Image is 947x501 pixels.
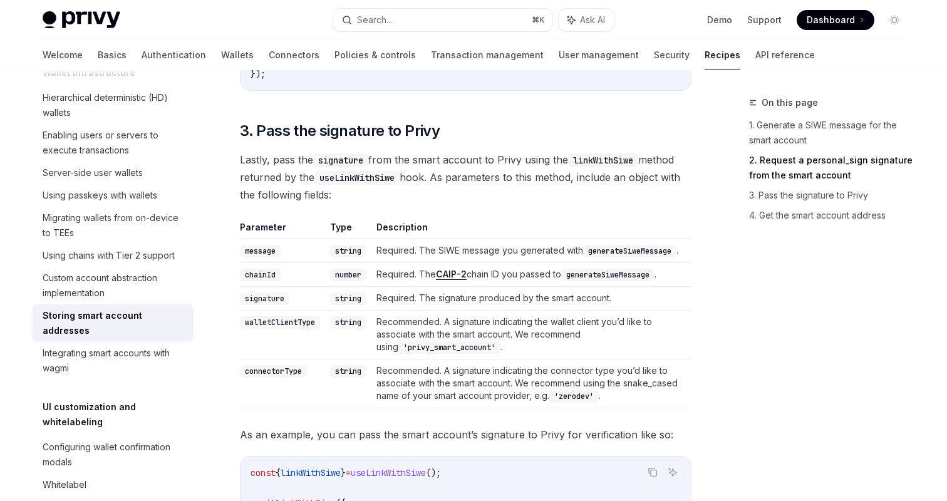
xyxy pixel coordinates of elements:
[549,390,599,403] code: 'zerodev'
[762,95,818,110] span: On this page
[330,365,366,378] code: string
[330,316,366,329] code: string
[371,239,691,263] td: Required. The SIWE message you generated with .
[43,165,143,180] div: Server-side user wallets
[240,292,289,305] code: signature
[33,304,193,342] a: Storing smart account addresses
[325,221,371,239] th: Type
[568,153,638,167] code: linkWithSiwe
[330,269,366,281] code: number
[559,9,614,31] button: Ask AI
[398,341,500,354] code: 'privy_smart_account'
[43,308,185,338] div: Storing smart account addresses
[426,467,441,478] span: ();
[240,269,281,281] code: chainId
[43,400,193,430] h5: UI customization and whitelabeling
[330,292,366,305] code: string
[654,40,690,70] a: Security
[33,162,193,184] a: Server-side user wallets
[333,9,552,31] button: Search...⌘K
[351,467,426,478] span: useLinkWithSiwe
[665,464,681,480] button: Ask AI
[43,248,175,263] div: Using chains with Tier 2 support
[33,342,193,380] a: Integrating smart accounts with wagmi
[341,467,346,478] span: }
[43,477,86,492] div: Whitelabel
[580,14,605,26] span: Ask AI
[240,426,691,443] span: As an example, you can pass the smart account’s signature to Privy for verification like so:
[346,467,351,478] span: =
[583,245,676,257] code: generateSiweMessage
[314,171,400,185] code: useLinkWithSiwe
[705,40,740,70] a: Recipes
[644,464,661,480] button: Copy the contents from the code block
[142,40,206,70] a: Authentication
[313,153,368,167] code: signature
[240,316,320,329] code: walletClientType
[330,245,366,257] code: string
[98,40,127,70] a: Basics
[33,244,193,267] a: Using chains with Tier 2 support
[43,40,83,70] a: Welcome
[559,40,639,70] a: User management
[43,210,185,240] div: Migrating wallets from on-device to TEEs
[43,90,185,120] div: Hierarchical deterministic (HD) wallets
[561,269,655,281] code: generateSiweMessage
[240,221,325,239] th: Parameter
[43,271,185,301] div: Custom account abstraction implementation
[749,150,914,185] a: 2. Request a personal_sign signature from the smart account
[240,245,281,257] code: message
[755,40,815,70] a: API reference
[43,346,185,376] div: Integrating smart accounts with wagmi
[749,115,914,150] a: 1. Generate a SIWE message for the smart account
[33,436,193,473] a: Configuring wallet confirmation modals
[33,473,193,496] a: Whitelabel
[33,267,193,304] a: Custom account abstraction implementation
[797,10,874,30] a: Dashboard
[251,467,276,478] span: const
[240,365,307,378] code: connectorType
[33,207,193,244] a: Migrating wallets from on-device to TEEs
[707,14,732,26] a: Demo
[884,10,904,30] button: Toggle dark mode
[33,86,193,124] a: Hierarchical deterministic (HD) wallets
[43,11,120,29] img: light logo
[532,15,545,25] span: ⌘ K
[334,40,416,70] a: Policies & controls
[43,440,185,470] div: Configuring wallet confirmation modals
[371,311,691,359] td: Recommended. A signature indicating the wallet client you’d like to associate with the smart acco...
[33,184,193,207] a: Using passkeys with wallets
[276,467,281,478] span: {
[371,287,691,311] td: Required. The signature produced by the smart account.
[371,263,691,287] td: Required. The chain ID you passed to .
[43,128,185,158] div: Enabling users or servers to execute transactions
[807,14,855,26] span: Dashboard
[749,185,914,205] a: 3. Pass the signature to Privy
[749,205,914,225] a: 4. Get the smart account address
[269,40,319,70] a: Connectors
[436,269,467,280] a: CAIP-2
[43,188,157,203] div: Using passkeys with wallets
[221,40,254,70] a: Wallets
[281,467,341,478] span: linkWithSiwe
[33,124,193,162] a: Enabling users or servers to execute transactions
[747,14,782,26] a: Support
[357,13,392,28] div: Search...
[240,151,691,204] span: Lastly, pass the from the smart account to Privy using the method returned by the hook. As parame...
[371,359,691,408] td: Recommended. A signature indicating the connector type you’d like to associate with the smart acc...
[431,40,544,70] a: Transaction management
[251,68,266,80] span: });
[240,121,440,141] span: 3. Pass the signature to Privy
[371,221,691,239] th: Description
